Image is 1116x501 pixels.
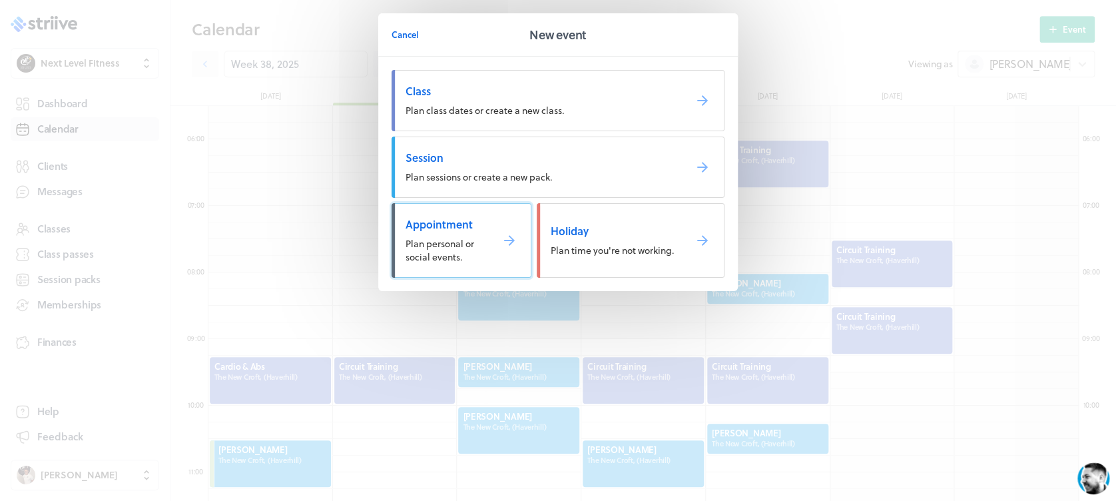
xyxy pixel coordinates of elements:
span: Plan personal or social events. [406,237,474,264]
div: US[PERSON_NAME]Back in a few hours [40,8,250,35]
button: Cancel [392,21,419,48]
span: Plan time you're not working. [551,243,674,257]
div: Back in a few hours [74,25,162,33]
iframe: gist-messenger-bubble-iframe [1077,462,1109,494]
span: Class [406,84,674,99]
span: Cancel [392,29,419,41]
img: US [40,9,64,33]
g: /> [208,410,226,422]
h2: New event [529,25,586,44]
div: [PERSON_NAME] [74,8,162,23]
span: Holiday [551,224,674,239]
span: Session [406,151,674,165]
tspan: GIF [212,413,222,420]
span: Plan class dates or create a new class. [406,103,564,117]
button: />GIF [202,398,231,436]
span: Appointment [406,217,481,232]
span: Plan sessions or create a new pack. [406,170,552,184]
